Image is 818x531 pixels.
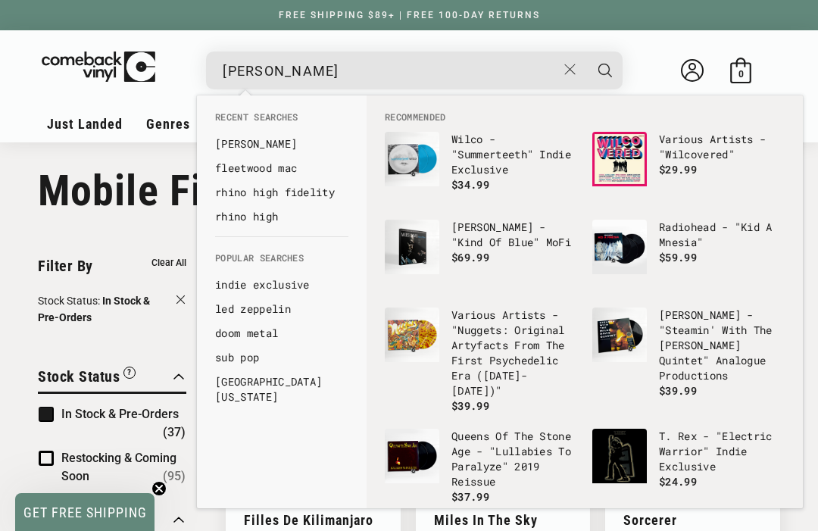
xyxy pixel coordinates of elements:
[215,326,348,341] a: doom metal
[451,308,577,398] p: Various Artists - "Nuggets: Original Artyfacts From The First Psychedelic Era ([DATE]-[DATE])"
[244,512,382,528] a: Filles De Kilimanjaro
[215,301,348,317] a: led zeppelin
[377,212,585,300] li: default_products: Miles Davis - "Kind Of Blue" MoFi
[659,162,697,176] span: $29.99
[208,132,356,156] li: recent_searches: joni mitchell
[23,504,147,520] span: GET FREE SHIPPING
[377,421,585,512] li: default_products: Queens Of The Stone Age - "Lullabies To Paralyze" 2019 Reissue
[592,132,647,186] img: Various Artists - "Wilcovered"
[659,220,785,250] p: Radiohead - "Kid A Mnesia"
[659,383,697,398] span: $39.99
[623,512,762,528] a: Sorcerer
[557,53,585,86] button: Close
[151,255,186,271] button: Clear all filters
[451,250,489,264] span: $69.99
[385,220,439,274] img: Miles Davis - "Kind Of Blue" MoFi
[385,308,577,414] a: Various Artists - "Nuggets: Original Artyfacts From The First Psychedelic Era (1965-1968)" Variou...
[208,251,356,273] li: Popular Searches
[592,308,647,362] img: Miles Davis - "Steamin' With The Miles Davis Quintet" Analogue Productions
[659,474,697,489] span: $24.99
[208,156,356,180] li: recent_searches: fleetwood mac
[586,52,624,89] button: Search
[451,177,489,192] span: $34.99
[208,370,356,409] li: default_suggestions: hotel california
[215,136,348,151] a: [PERSON_NAME]
[215,161,348,176] a: fleetwood mac
[385,308,439,362] img: Various Artists - "Nuggets: Original Artyfacts From The First Psychedelic Era (1965-1968)"
[208,180,356,205] li: recent_searches: rhino high fidelity
[451,220,577,250] p: [PERSON_NAME] - "Kind Of Blue" MoFi
[592,429,647,483] img: T. Rex - "Electric Warrior" Indie Exclusive
[377,124,585,212] li: default_products: Wilco - "Summerteeth" Indie Exclusive
[434,512,573,528] a: Miles In The Sky
[146,116,190,132] span: Genres
[451,489,489,504] span: $37.99
[61,407,179,421] span: In Stock & Pre-Orders
[163,467,186,486] span: Number of products: (95)
[208,321,356,345] li: default_suggestions: doom metal
[385,132,439,186] img: Wilco - "Summerteeth" Indie Exclusive
[15,493,155,531] div: GET FREE SHIPPINGClose teaser
[197,95,367,236] div: Recent Searches
[659,250,697,264] span: $59.99
[208,111,356,132] li: Recent Searches
[38,257,93,275] span: Filter By
[215,277,348,292] a: indie exclusive
[659,429,785,474] p: T. Rex - "Electric Warrior" Indie Exclusive
[385,429,577,504] a: Queens Of The Stone Age - "Lullabies To Paralyze" 2019 Reissue Queens Of The Stone Age - "Lullabi...
[38,166,780,216] h1: Mobile Fidelity Sound Lab
[61,451,176,483] span: Restocking & Coming Soon
[585,124,792,212] li: default_products: Various Artists - "Wilcovered"
[38,295,150,323] span: In Stock & Pre-Orders
[592,308,785,398] a: Miles Davis - "Steamin' With The Miles Davis Quintet" Analogue Productions [PERSON_NAME] - "Steam...
[215,209,348,224] a: rhino high
[38,365,136,392] button: Filter by Stock Status
[451,398,489,413] span: $39.99
[151,481,167,496] button: Close teaser
[215,374,348,404] a: [GEOGRAPHIC_DATA][US_STATE]
[215,350,348,365] a: sub pop
[592,132,785,205] a: Various Artists - "Wilcovered" Various Artists - "Wilcovered" $29.99
[592,220,785,292] a: Radiohead - "Kid A Mnesia" Radiohead - "Kid A Mnesia" $59.99
[385,132,577,205] a: Wilco - "Summerteeth" Indie Exclusive Wilco - "Summerteeth" Indie Exclusive $34.99
[451,132,577,177] p: Wilco - "Summerteeth" Indie Exclusive
[659,132,785,162] p: Various Artists - "Wilcovered"
[163,423,186,442] span: Number of products: (37)
[38,367,120,386] span: Stock Status
[592,429,785,501] a: T. Rex - "Electric Warrior" Indie Exclusive T. Rex - "Electric Warrior" Indie Exclusive $24.99
[38,292,186,329] button: Clear filter by Stock Status In Stock & Pre-Orders
[585,212,792,300] li: default_products: Radiohead - "Kid A Mnesia"
[206,52,623,89] div: Search
[264,10,555,20] a: FREE SHIPPING $89+ | FREE 100-DAY RETURNS
[592,220,647,274] img: Radiohead - "Kid A Mnesia"
[451,429,577,489] p: Queens Of The Stone Age - "Lullabies To Paralyze" 2019 Reissue
[377,111,792,124] li: Recommended
[367,95,803,509] div: Recommended
[208,345,356,370] li: default_suggestions: sub pop
[208,205,356,229] li: recent_searches: rhino high
[385,220,577,292] a: Miles Davis - "Kind Of Blue" MoFi [PERSON_NAME] - "Kind Of Blue" MoFi $69.99
[385,429,439,483] img: Queens Of The Stone Age - "Lullabies To Paralyze" 2019 Reissue
[585,421,792,509] li: default_products: T. Rex - "Electric Warrior" Indie Exclusive
[47,116,123,132] span: Just Landed
[38,295,100,307] span: Stock Status:
[197,236,367,417] div: Popular Searches
[585,300,792,406] li: default_products: Miles Davis - "Steamin' With The Miles Davis Quintet" Analogue Productions
[223,55,557,86] input: When autocomplete results are available use up and down arrows to review and enter to select
[208,297,356,321] li: default_suggestions: led zeppelin
[215,185,348,200] a: rhino high fidelity
[208,273,356,297] li: default_suggestions: indie exclusive
[659,308,785,383] p: [PERSON_NAME] - "Steamin' With The [PERSON_NAME] Quintet" Analogue Productions
[377,300,585,421] li: default_products: Various Artists - "Nuggets: Original Artyfacts From The First Psychedelic Era (...
[738,68,744,80] span: 0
